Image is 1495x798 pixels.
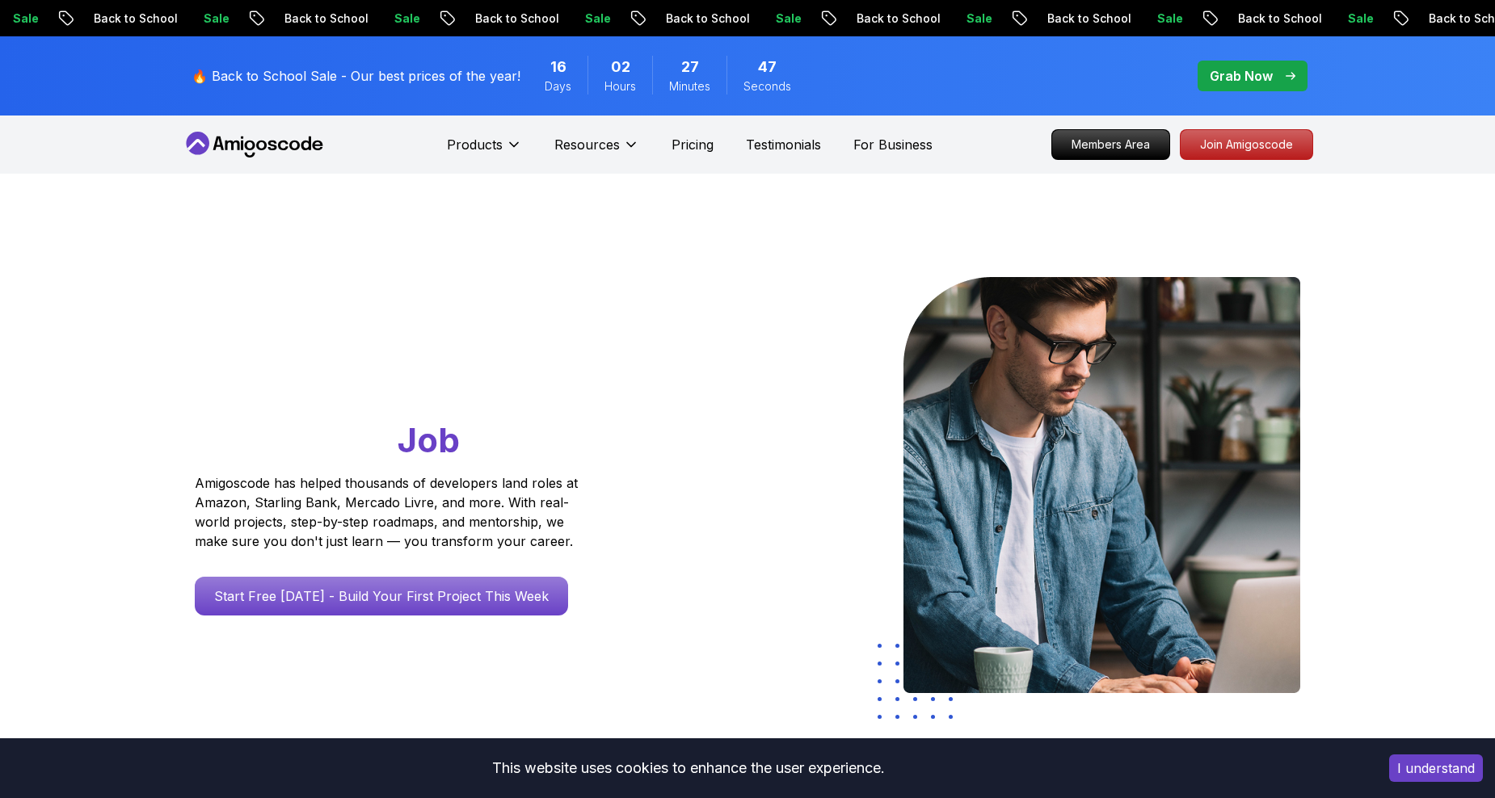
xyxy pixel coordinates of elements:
[1389,754,1483,782] button: Accept cookies
[743,78,791,94] span: Seconds
[1303,10,1354,27] p: Sale
[195,473,583,551] p: Amigoscode has helped thousands of developers land roles at Amazon, Starling Bank, Mercado Livre,...
[554,135,639,167] button: Resources
[1112,10,1164,27] p: Sale
[1383,10,1493,27] p: Back to School
[1180,129,1313,160] a: Join Amigoscode
[540,10,592,27] p: Sale
[731,10,782,27] p: Sale
[1052,130,1169,159] p: Members Area
[447,135,522,167] button: Products
[669,78,710,94] span: Minutes
[903,277,1300,693] img: hero
[1193,10,1303,27] p: Back to School
[811,10,921,27] p: Back to School
[430,10,540,27] p: Back to School
[195,577,568,615] a: Start Free [DATE] - Build Your First Project This Week
[545,78,571,94] span: Days
[158,10,210,27] p: Sale
[12,750,1365,786] div: This website uses cookies to enhance the user experience.
[746,135,821,154] a: Testimonials
[195,277,640,464] h1: Go From Learning to Hired: Master Java, Spring Boot & Cloud Skills That Get You the
[853,135,933,154] a: For Business
[192,66,520,86] p: 🔥 Back to School Sale - Our best prices of the year!
[447,135,503,154] p: Products
[48,10,158,27] p: Back to School
[1181,130,1312,159] p: Join Amigoscode
[1002,10,1112,27] p: Back to School
[611,56,630,78] span: 2 Hours
[398,419,460,460] span: Job
[550,56,566,78] span: 16 Days
[349,10,401,27] p: Sale
[621,10,731,27] p: Back to School
[1210,66,1273,86] p: Grab Now
[239,10,349,27] p: Back to School
[1051,129,1170,160] a: Members Area
[921,10,973,27] p: Sale
[758,56,777,78] span: 47 Seconds
[604,78,636,94] span: Hours
[681,56,699,78] span: 27 Minutes
[672,135,714,154] a: Pricing
[554,135,620,154] p: Resources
